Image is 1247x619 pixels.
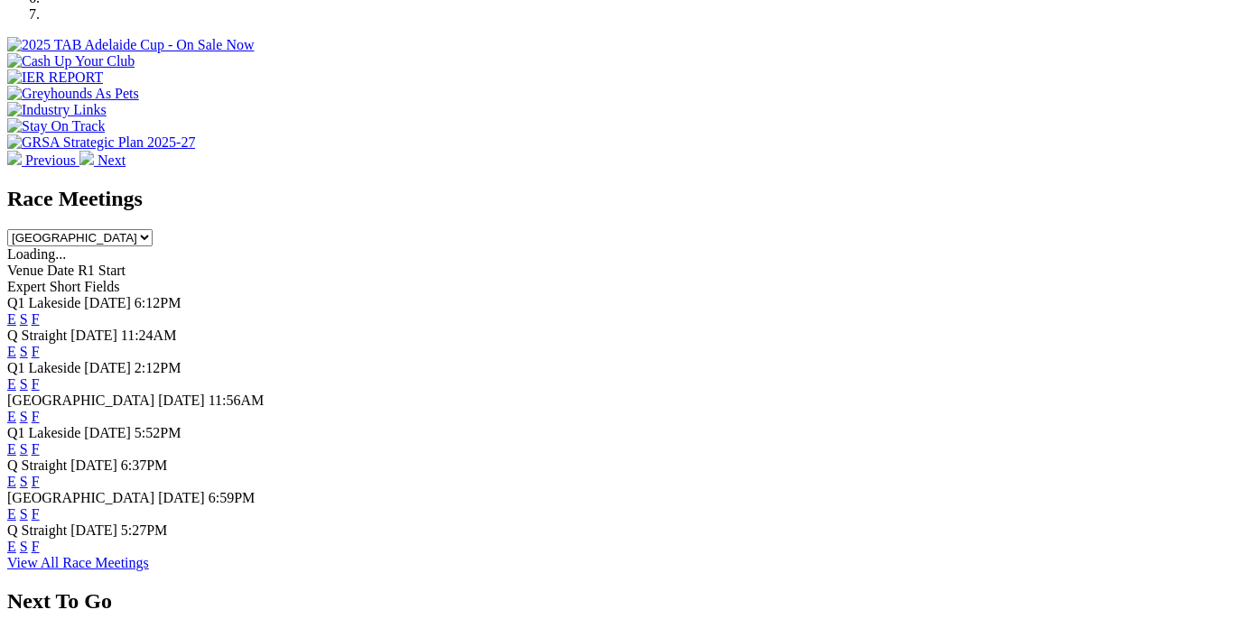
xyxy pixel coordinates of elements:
span: Q Straight [7,457,67,473]
span: [DATE] [84,295,131,310]
span: Q1 Lakeside [7,360,80,375]
span: 11:24AM [121,328,177,343]
span: Next [98,152,126,168]
a: F [32,539,40,554]
a: S [20,474,28,489]
a: S [20,409,28,424]
a: E [7,344,16,359]
a: S [20,376,28,392]
span: Q Straight [7,328,67,343]
span: Q1 Lakeside [7,295,80,310]
img: GRSA Strategic Plan 2025-27 [7,134,195,151]
a: S [20,311,28,327]
img: chevron-left-pager-white.svg [7,151,22,165]
span: Expert [7,279,46,294]
a: F [32,506,40,522]
span: R1 Start [78,263,126,278]
span: 6:37PM [121,457,168,473]
a: S [20,506,28,522]
a: E [7,376,16,392]
span: 6:59PM [209,490,256,505]
a: Next [79,152,126,168]
a: F [32,376,40,392]
span: [DATE] [158,490,205,505]
h2: Race Meetings [7,187,1240,211]
span: Q Straight [7,522,67,538]
span: [GEOGRAPHIC_DATA] [7,490,154,505]
a: F [32,441,40,457]
span: [DATE] [70,457,117,473]
a: F [32,344,40,359]
span: Q1 Lakeside [7,425,80,440]
a: E [7,441,16,457]
span: [DATE] [70,328,117,343]
a: S [20,539,28,554]
a: Previous [7,152,79,168]
img: Stay On Track [7,118,105,134]
span: Loading... [7,246,66,262]
span: [DATE] [84,360,131,375]
a: E [7,506,16,522]
a: E [7,311,16,327]
a: E [7,409,16,424]
span: Fields [84,279,119,294]
span: Venue [7,263,43,278]
span: Previous [25,152,76,168]
span: 5:52PM [135,425,181,440]
img: IER REPORT [7,69,103,86]
a: View All Race Meetings [7,555,149,570]
span: [DATE] [70,522,117,538]
span: 2:12PM [135,360,181,375]
img: chevron-right-pager-white.svg [79,151,94,165]
span: [DATE] [84,425,131,440]
span: Date [47,263,74,278]
a: F [32,311,40,327]
a: S [20,344,28,359]
a: S [20,441,28,457]
span: [GEOGRAPHIC_DATA] [7,393,154,408]
img: Cash Up Your Club [7,53,135,69]
h2: Next To Go [7,589,1240,614]
a: E [7,539,16,554]
span: 6:12PM [135,295,181,310]
img: Industry Links [7,102,107,118]
span: Short [50,279,81,294]
img: Greyhounds As Pets [7,86,139,102]
span: 5:27PM [121,522,168,538]
a: F [32,409,40,424]
span: 11:56AM [209,393,265,408]
span: [DATE] [158,393,205,408]
a: F [32,474,40,489]
img: 2025 TAB Adelaide Cup - On Sale Now [7,37,255,53]
a: E [7,474,16,489]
